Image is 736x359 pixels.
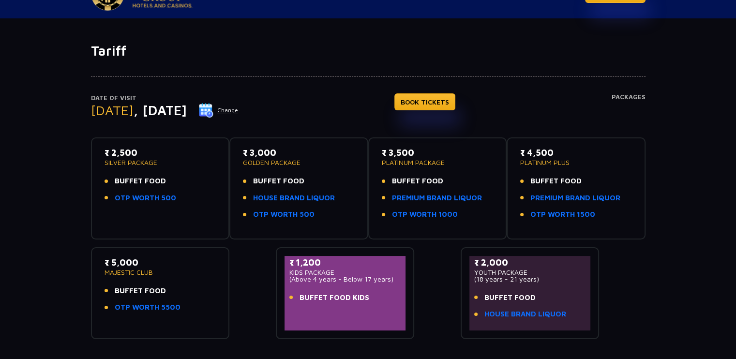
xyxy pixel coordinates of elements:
a: OTP WORTH 500 [253,209,315,220]
p: PLATINUM PLUS [520,159,632,166]
a: HOUSE BRAND LIQUOR [253,193,335,204]
span: BUFFET FOOD [115,285,166,297]
p: SILVER PACKAGE [105,159,216,166]
a: OTP WORTH 500 [115,193,176,204]
p: Date of Visit [91,93,239,103]
p: (Above 4 years - Below 17 years) [289,276,401,283]
a: OTP WORTH 1500 [530,209,595,220]
span: BUFFET FOOD [484,292,536,303]
p: ₹ 3,500 [382,146,494,159]
button: Change [198,103,239,118]
span: BUFFET FOOD [115,176,166,187]
a: PREMIUM BRAND LIQUOR [530,193,620,204]
p: ₹ 1,200 [289,256,401,269]
p: ₹ 5,000 [105,256,216,269]
span: [DATE] [91,102,134,118]
a: PREMIUM BRAND LIQUOR [392,193,482,204]
p: (18 years - 21 years) [474,276,586,283]
span: BUFFET FOOD KIDS [300,292,369,303]
p: GOLDEN PACKAGE [243,159,355,166]
a: OTP WORTH 5500 [115,302,180,313]
p: ₹ 2,500 [105,146,216,159]
p: KIDS PACKAGE [289,269,401,276]
a: OTP WORTH 1000 [392,209,458,220]
p: ₹ 2,000 [474,256,586,269]
span: BUFFET FOOD [253,176,304,187]
h1: Tariff [91,43,646,59]
a: HOUSE BRAND LIQUOR [484,309,566,320]
span: , [DATE] [134,102,187,118]
span: BUFFET FOOD [392,176,443,187]
a: BOOK TICKETS [394,93,455,110]
span: BUFFET FOOD [530,176,582,187]
p: ₹ 3,000 [243,146,355,159]
p: ₹ 4,500 [520,146,632,159]
p: PLATINUM PACKAGE [382,159,494,166]
h4: Packages [612,93,646,128]
p: MAJESTIC CLUB [105,269,216,276]
p: YOUTH PACKAGE [474,269,586,276]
